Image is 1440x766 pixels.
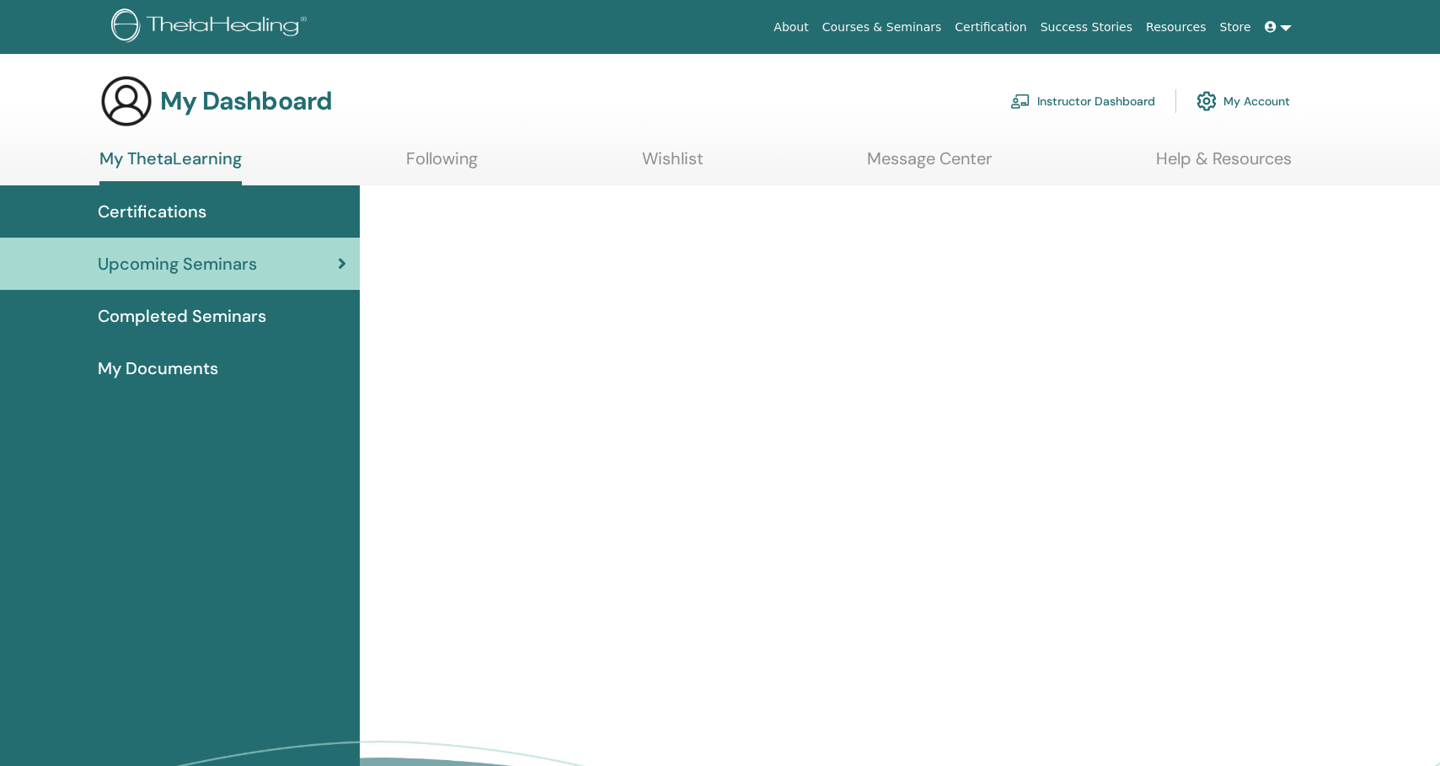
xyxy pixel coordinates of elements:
[948,12,1033,43] a: Certification
[98,303,266,329] span: Completed Seminars
[99,148,242,185] a: My ThetaLearning
[1139,12,1213,43] a: Resources
[1196,87,1217,115] img: cog.svg
[160,86,332,116] h3: My Dashboard
[1196,83,1290,120] a: My Account
[767,12,815,43] a: About
[1010,94,1030,109] img: chalkboard-teacher.svg
[867,148,992,181] a: Message Center
[98,251,257,276] span: Upcoming Seminars
[1156,148,1292,181] a: Help & Resources
[98,356,218,381] span: My Documents
[642,148,704,181] a: Wishlist
[1213,12,1258,43] a: Store
[1034,12,1139,43] a: Success Stories
[816,12,949,43] a: Courses & Seminars
[111,8,313,46] img: logo.png
[98,199,206,224] span: Certifications
[99,74,153,128] img: generic-user-icon.jpg
[406,148,478,181] a: Following
[1010,83,1155,120] a: Instructor Dashboard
